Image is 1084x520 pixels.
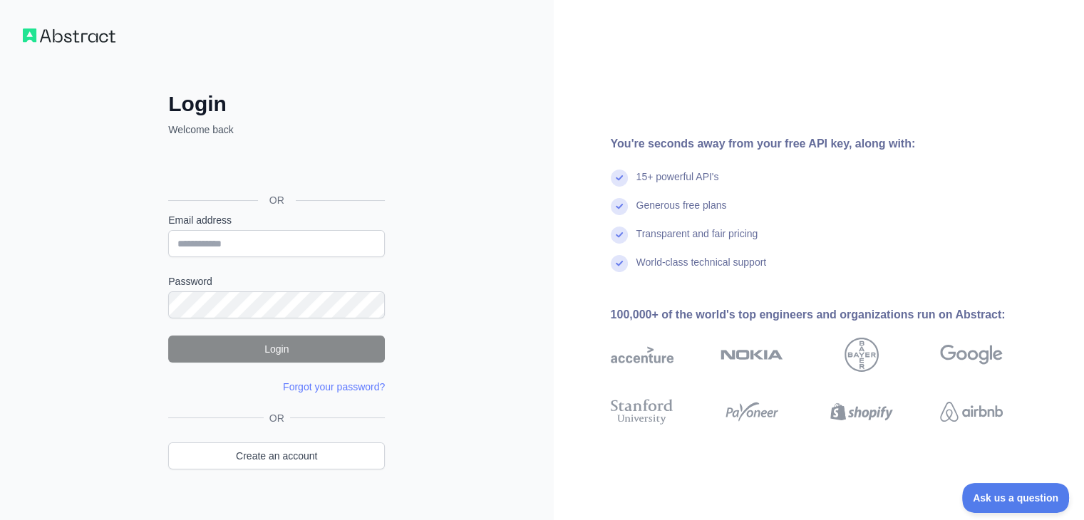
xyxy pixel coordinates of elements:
img: check mark [611,227,628,244]
img: payoneer [721,396,783,427]
img: bayer [845,338,879,372]
span: OR [264,411,290,425]
h2: Login [168,91,385,117]
img: Workflow [23,28,115,43]
img: shopify [830,396,893,427]
div: Transparent and fair pricing [636,227,758,255]
button: Login [168,336,385,363]
img: check mark [611,170,628,187]
a: Create an account [168,442,385,469]
div: Generous free plans [636,198,727,227]
label: Email address [168,213,385,227]
img: accenture [611,338,673,372]
img: airbnb [940,396,1003,427]
label: Password [168,274,385,288]
img: check mark [611,255,628,272]
div: 15+ powerful API's [636,170,719,198]
img: nokia [721,338,783,372]
a: Forgot your password? [283,381,385,392]
iframe: Knop Inloggen met Google [161,152,389,184]
span: OR [258,193,296,207]
img: check mark [611,198,628,215]
div: World-class technical support [636,255,767,284]
div: 100,000+ of the world's top engineers and organizations run on Abstract: [611,306,1048,323]
div: You're seconds away from your free API key, along with: [611,135,1048,152]
p: Welcome back [168,123,385,137]
iframe: Toggle Customer Support [962,483,1070,513]
img: stanford university [611,396,673,427]
img: google [940,338,1003,372]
